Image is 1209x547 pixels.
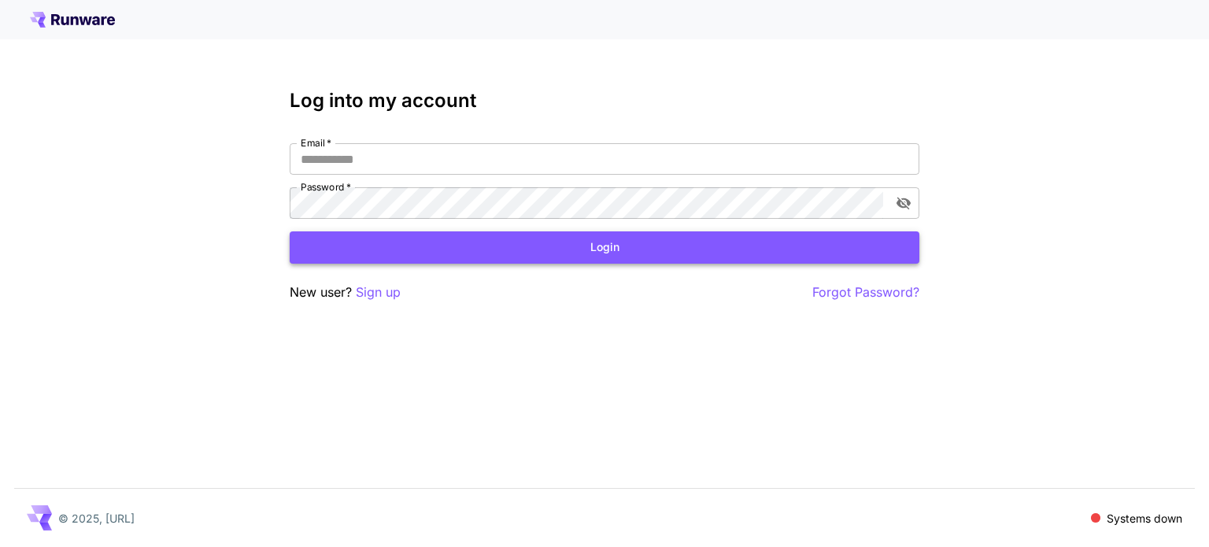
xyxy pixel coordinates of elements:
[356,283,401,302] button: Sign up
[1107,510,1182,527] p: Systems down
[58,510,135,527] p: © 2025, [URL]
[290,283,401,302] p: New user?
[889,189,918,217] button: toggle password visibility
[290,90,919,112] h3: Log into my account
[290,231,919,264] button: Login
[301,136,331,150] label: Email
[812,283,919,302] button: Forgot Password?
[301,180,351,194] label: Password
